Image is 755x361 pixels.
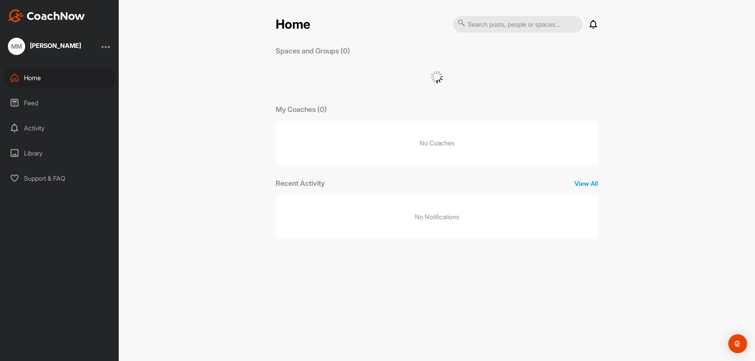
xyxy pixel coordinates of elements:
[276,104,327,115] p: My Coaches (0)
[8,9,85,22] img: CoachNow
[4,93,115,113] div: Feed
[276,17,310,32] h2: Home
[431,71,443,83] img: G6gVgL6ErOh57ABN0eRmCEwV0I4iEi4d8EwaPGI0tHgoAbU4EAHFLEQAh+QQFCgALACwIAA4AGAASAAAEbHDJSesaOCdk+8xg...
[30,42,81,49] div: [PERSON_NAME]
[4,68,115,88] div: Home
[4,169,115,188] div: Support & FAQ
[575,179,598,188] p: View All
[276,46,350,56] p: Spaces and Groups (0)
[415,212,459,222] p: No Notifications
[4,143,115,163] div: Library
[276,121,598,165] p: No Coaches
[4,118,115,138] div: Activity
[453,16,583,33] input: Search posts, people or spaces...
[8,38,25,55] div: MM
[276,178,325,189] p: Recent Activity
[728,334,747,353] div: Open Intercom Messenger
